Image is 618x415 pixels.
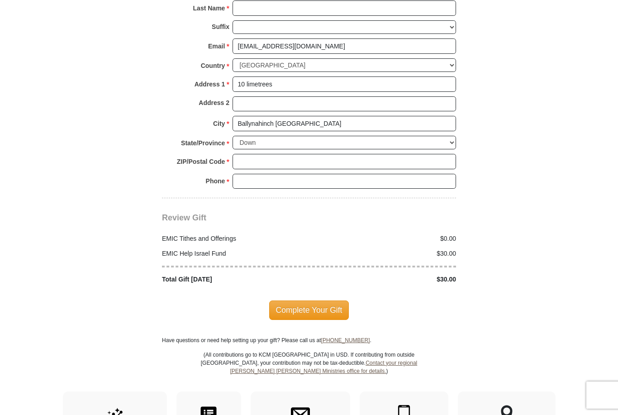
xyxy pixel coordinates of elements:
[230,360,417,374] a: Contact your regional [PERSON_NAME] [PERSON_NAME] Ministries office for details.
[321,337,370,343] a: [PHONE_NUMBER]
[162,213,206,222] span: Review Gift
[201,59,225,72] strong: Country
[309,275,461,284] div: $30.00
[177,155,225,168] strong: ZIP/Postal Code
[157,275,309,284] div: Total Gift [DATE]
[269,301,349,320] span: Complete Your Gift
[309,234,461,243] div: $0.00
[162,336,456,344] p: Have questions or need help setting up your gift? Please call us at .
[181,137,225,149] strong: State/Province
[212,20,229,33] strong: Suffix
[208,40,225,52] strong: Email
[199,96,229,109] strong: Address 2
[195,78,225,91] strong: Address 1
[193,2,225,14] strong: Last Name
[157,249,309,258] div: EMIC Help Israel Fund
[206,175,225,187] strong: Phone
[200,351,418,391] p: (All contributions go to KCM [GEOGRAPHIC_DATA] in USD. If contributing from outside [GEOGRAPHIC_D...
[309,249,461,258] div: $30.00
[213,117,225,130] strong: City
[157,234,309,243] div: EMIC Tithes and Offerings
